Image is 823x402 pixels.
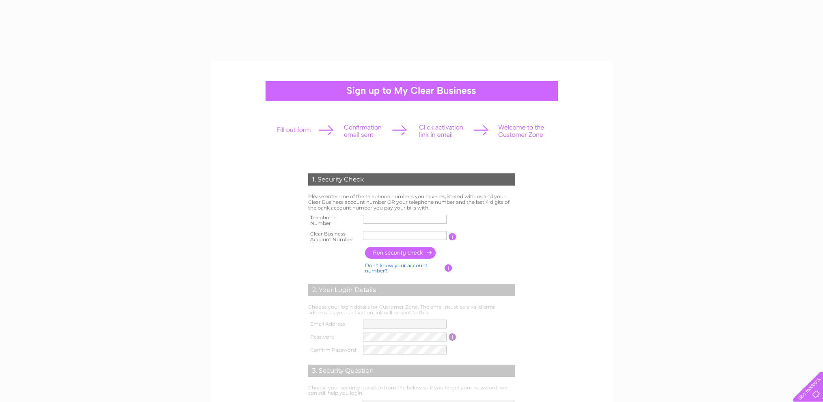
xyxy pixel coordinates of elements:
[449,233,456,240] input: Information
[308,284,515,296] div: 2. Your Login Details
[306,318,361,331] th: Email Address
[306,212,361,229] th: Telephone Number
[306,229,361,245] th: Clear Business Account Number
[306,192,517,212] td: Please enter one of the telephone numbers you have registered with us and your Clear Business acc...
[445,264,452,272] input: Information
[308,173,515,186] div: 1. Security Check
[449,333,456,341] input: Information
[308,365,515,377] div: 3. Security Question
[365,262,428,274] a: Don't know your account number?
[306,302,517,318] td: Choose your login details for Customer Zone. The email must be a valid email address, as your act...
[306,344,361,357] th: Confirm Password
[306,331,361,344] th: Password
[306,383,517,398] td: Choose your security question from the below so if you forget your password, we can still help yo...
